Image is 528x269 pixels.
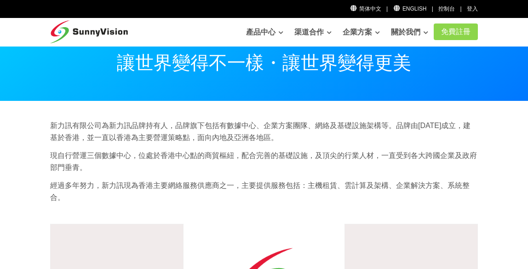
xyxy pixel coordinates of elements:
li: | [432,5,433,13]
a: 登入 [467,6,478,12]
p: 新力訊有限公司為新力訊品牌持有人，品牌旗下包括有數據中心、企業方案團隊、網絡及基礎設施架構等。品牌由[DATE]成立，建基於香港，並一直以香港為主要營運策略點，面向內地及亞洲各地區。 [50,120,478,143]
li: | [460,5,462,13]
a: English [393,6,426,12]
a: 渠道合作 [294,23,332,41]
a: 免費註冊 [434,23,478,40]
p: 經過多年努力，新力訊現為香港主要網絡服務供應商之一，主要提供服務包括：主機租賃、雲計算及架構、企業解決方案、系統整合。 [50,180,478,203]
p: 讓世界變得不一樣・讓世界變得更美 [50,53,478,72]
a: 產品中心 [246,23,283,41]
a: 控制台 [438,6,455,12]
a: 简体中文 [350,6,381,12]
a: 企業方案 [343,23,380,41]
li: | [386,5,388,13]
a: 關於我們 [391,23,428,41]
p: 現自行營運三個數據中心，位處於香港中心點的商貿樞紐，配合完善的基礎設施，及頂尖的行業人材，一直受到各大跨國企業及政府部門垂青。 [50,150,478,173]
